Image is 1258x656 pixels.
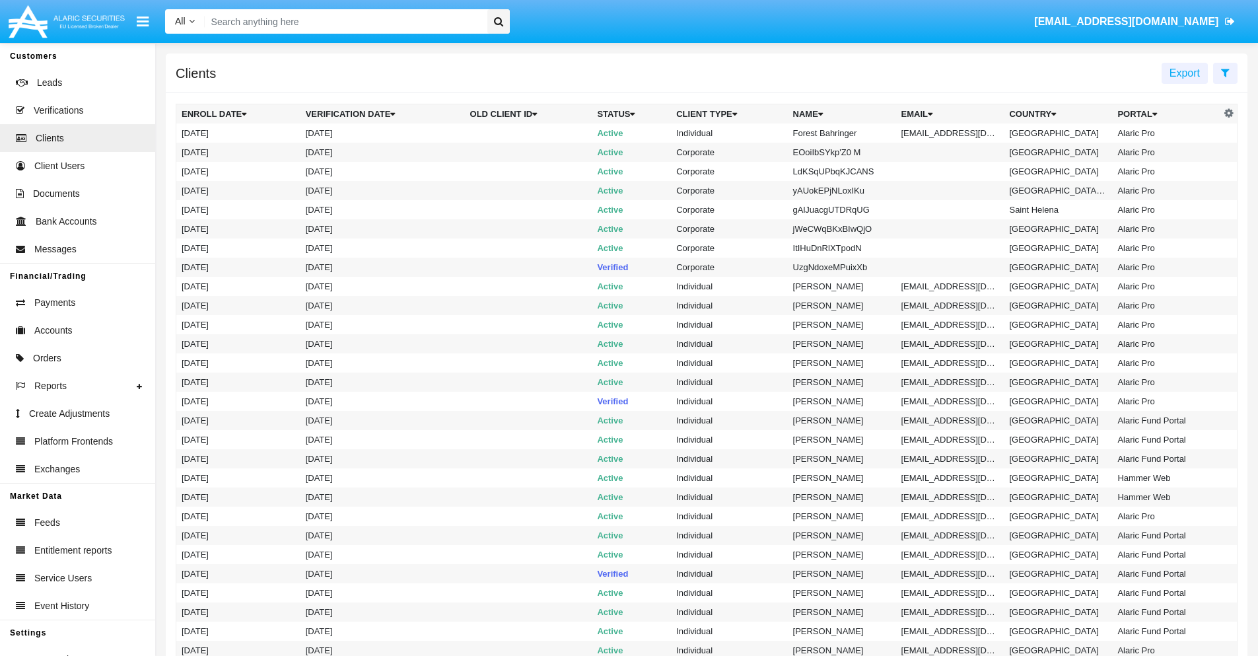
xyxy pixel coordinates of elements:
td: [PERSON_NAME] [788,622,896,641]
td: Alaric Pro [1112,277,1220,296]
td: [GEOGRAPHIC_DATA] [1004,219,1112,238]
td: UzgNdoxeMPuixXb [788,258,896,277]
td: [DATE] [300,200,465,219]
td: Alaric Pro [1112,296,1220,315]
td: [PERSON_NAME] [788,392,896,411]
td: Individual [671,602,787,622]
img: Logo image [7,2,127,41]
td: Active [592,507,671,526]
td: [EMAIL_ADDRESS][DOMAIN_NAME] [896,526,1004,545]
td: Active [592,219,671,238]
td: [DATE] [300,277,465,296]
td: Individual [671,564,787,583]
td: Individual [671,124,787,143]
td: [GEOGRAPHIC_DATA] [1004,238,1112,258]
td: [GEOGRAPHIC_DATA] [1004,296,1112,315]
td: [DATE] [176,411,300,430]
td: Active [592,315,671,334]
span: [EMAIL_ADDRESS][DOMAIN_NAME] [1034,16,1218,27]
td: [GEOGRAPHIC_DATA]: North [1004,181,1112,200]
span: Orders [33,351,61,365]
td: [DATE] [300,124,465,143]
td: Active [592,334,671,353]
td: Individual [671,507,787,526]
td: [GEOGRAPHIC_DATA] [1004,545,1112,564]
td: jWeCWqBKxBIwQjO [788,219,896,238]
td: [GEOGRAPHIC_DATA] [1004,622,1112,641]
td: Active [592,526,671,545]
td: [GEOGRAPHIC_DATA] [1004,124,1112,143]
td: Saint Helena [1004,200,1112,219]
td: [DATE] [176,277,300,296]
td: Active [592,488,671,507]
td: Alaric Pro [1112,200,1220,219]
td: [PERSON_NAME] [788,507,896,526]
td: [DATE] [300,468,465,488]
td: [GEOGRAPHIC_DATA] [1004,334,1112,353]
td: Active [592,124,671,143]
td: [EMAIL_ADDRESS][DOMAIN_NAME] [896,296,1004,315]
span: Payments [34,296,75,310]
th: Old Client Id [465,104,592,124]
td: [DATE] [300,238,465,258]
td: [DATE] [176,219,300,238]
td: [DATE] [176,353,300,373]
td: [DATE] [176,373,300,392]
td: Individual [671,488,787,507]
td: [GEOGRAPHIC_DATA] [1004,488,1112,507]
td: [EMAIL_ADDRESS][DOMAIN_NAME] [896,430,1004,449]
td: Corporate [671,162,787,181]
td: Corporate [671,200,787,219]
th: Status [592,104,671,124]
td: [DATE] [300,564,465,583]
td: [DATE] [300,181,465,200]
span: Verifications [34,104,83,118]
a: [EMAIL_ADDRESS][DOMAIN_NAME] [1028,3,1241,40]
span: Create Adjustments [29,407,110,421]
td: [DATE] [176,315,300,334]
td: Corporate [671,181,787,200]
td: Active [592,449,671,468]
td: [PERSON_NAME] [788,296,896,315]
td: [PERSON_NAME] [788,430,896,449]
td: [DATE] [300,392,465,411]
td: [DATE] [300,334,465,353]
td: [EMAIL_ADDRESS][DOMAIN_NAME] [896,353,1004,373]
td: [DATE] [176,181,300,200]
button: Export [1162,63,1208,84]
span: Service Users [34,571,92,585]
td: [DATE] [300,411,465,430]
td: [DATE] [300,449,465,468]
td: yAUokEPjNLoxIKu [788,181,896,200]
td: [DATE] [176,507,300,526]
th: Country [1004,104,1112,124]
span: Entitlement reports [34,544,112,558]
td: [DATE] [300,353,465,373]
td: [EMAIL_ADDRESS][DOMAIN_NAME] [896,392,1004,411]
td: Individual [671,430,787,449]
td: Alaric Pro [1112,238,1220,258]
td: Alaric Pro [1112,162,1220,181]
td: ItIHuDnRlXTpodN [788,238,896,258]
td: [EMAIL_ADDRESS][DOMAIN_NAME] [896,334,1004,353]
td: [DATE] [176,526,300,545]
td: Alaric Fund Portal [1112,430,1220,449]
td: [PERSON_NAME] [788,526,896,545]
td: gAlJuacgUTDRqUG [788,200,896,219]
th: Enroll date [176,104,300,124]
h5: Clients [176,68,216,79]
td: [GEOGRAPHIC_DATA] [1004,430,1112,449]
td: [DATE] [300,430,465,449]
th: Portal [1112,104,1220,124]
td: [GEOGRAPHIC_DATA] [1004,258,1112,277]
td: [PERSON_NAME] [788,277,896,296]
span: Reports [34,379,67,393]
span: All [175,16,186,26]
td: [GEOGRAPHIC_DATA] [1004,353,1112,373]
td: [EMAIL_ADDRESS][DOMAIN_NAME] [896,488,1004,507]
td: Corporate [671,238,787,258]
span: Event History [34,599,89,613]
td: Individual [671,392,787,411]
td: [GEOGRAPHIC_DATA] [1004,583,1112,602]
td: [DATE] [176,238,300,258]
